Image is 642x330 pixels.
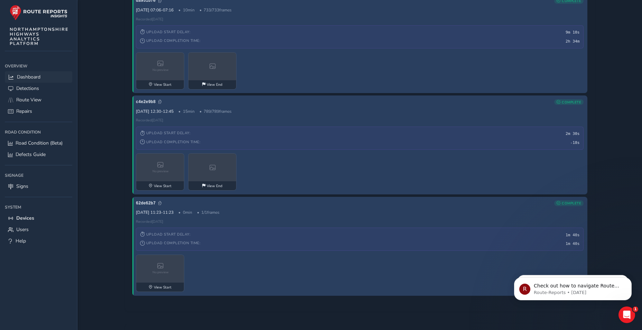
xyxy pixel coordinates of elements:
[618,306,635,323] iframe: Intercom live chat
[16,238,26,244] span: Help
[16,215,34,221] span: Devices
[566,30,579,35] span: 9m 10s
[136,210,174,215] span: [DATE] 11:23 - 11:23
[16,108,32,114] span: Repairs
[5,212,72,224] a: Devices
[140,232,190,237] span: Upload Start Delay:
[136,52,184,90] a: No previewView Start
[10,27,69,46] span: NORTHAMPTONSHIRE HIGHWAYS ANALYTICS PLATFORM
[16,97,41,103] span: Route View
[199,109,232,114] span: 789 / 789 frames
[140,240,201,246] span: Upload Completion Time:
[136,109,174,114] span: [DATE] 12:30 - 12:45
[188,153,236,191] a: View End
[140,130,190,136] span: Upload Start Delay:
[5,71,72,83] a: Dashboard
[207,82,222,87] span: View End
[5,224,72,235] a: Users
[152,68,169,72] span: No preview
[5,94,72,106] a: Route View
[154,82,171,87] span: View Start
[197,210,220,215] span: 1 / 1 frames
[178,210,192,215] span: 0 min
[5,127,72,137] div: Road Condition
[5,181,72,192] a: Signs
[566,233,579,237] span: 1m 40s
[152,270,169,274] span: No preview
[5,235,72,247] a: Help
[5,149,72,160] a: Defects Guide
[154,183,171,189] span: View Start
[570,140,580,145] span: -18s
[178,7,195,13] span: 10 min
[16,140,63,146] span: Road Condition (Beta)
[136,255,184,292] a: No previewView Start
[152,169,169,173] span: No preview
[140,29,190,35] span: Upload Start Delay:
[10,5,67,20] img: rr logo
[199,7,232,13] span: 733 / 733 frames
[16,151,46,158] span: Defects Guide
[154,285,171,290] span: View Start
[17,74,40,80] span: Dashboard
[136,219,163,224] span: Recorded [DATE]
[136,17,163,22] span: Recorded [DATE]
[5,202,72,212] div: System
[562,201,581,205] span: COMPLETE
[16,183,28,190] span: Signs
[566,241,579,246] span: 1m 40s
[178,109,195,114] span: 15 min
[5,137,72,149] a: Road Condition (Beta)
[188,52,236,90] a: View End
[136,153,184,191] a: No previewView Start
[5,61,72,71] div: Overview
[16,85,39,92] span: Detections
[136,118,163,123] span: Recorded [DATE]
[136,100,162,104] span: Click to copy journey ID
[5,106,72,117] a: Repairs
[562,100,581,104] span: COMPLETE
[504,263,642,311] iframe: Intercom notifications message
[207,183,222,189] span: View End
[16,226,29,233] span: Users
[566,131,579,136] span: 2m 30s
[136,201,162,206] span: Click to copy journey ID
[566,39,579,44] span: 2h 34m
[136,7,174,13] span: [DATE] 07:06 - 07:16
[140,139,201,145] span: Upload Completion Time:
[5,170,72,181] div: Signage
[5,83,72,94] a: Detections
[633,306,638,312] span: 1
[140,38,201,43] span: Upload Completion Time:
